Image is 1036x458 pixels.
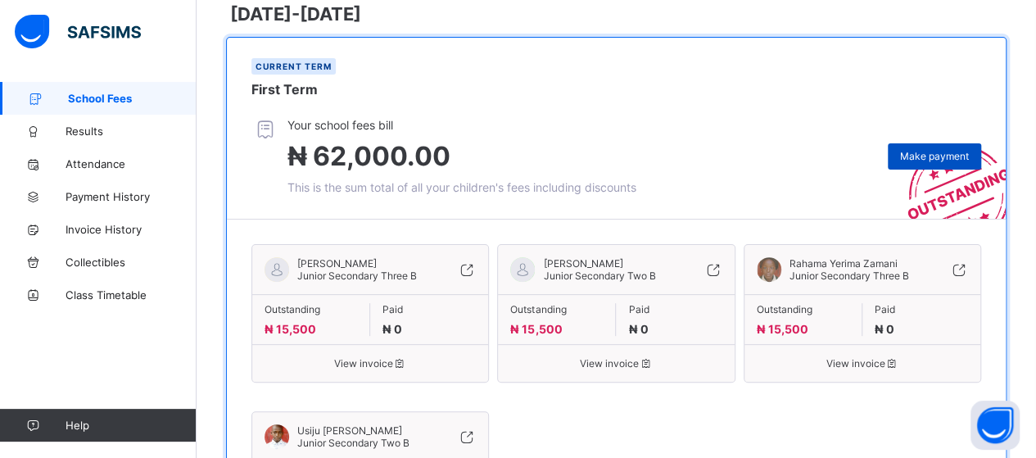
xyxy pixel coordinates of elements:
[15,15,141,49] img: safsims
[510,303,603,315] span: Outstanding
[970,401,1020,450] button: Open asap
[297,270,417,282] span: Junior Secondary Three B
[256,61,332,71] span: Current term
[287,118,636,132] span: Your school fees bill
[265,357,476,370] span: View invoice
[66,157,197,170] span: Attendance
[66,288,197,302] span: Class Timetable
[68,92,197,105] span: School Fees
[628,303,722,315] span: Paid
[789,257,909,270] span: Rahama Yerima Zamani
[66,256,197,269] span: Collectibles
[287,180,636,194] span: This is the sum total of all your children's fees including discounts
[757,303,849,315] span: Outstanding
[628,322,648,336] span: ₦ 0
[510,322,562,336] span: ₦ 15,500
[789,270,909,282] span: Junior Secondary Three B
[265,303,357,315] span: Outstanding
[230,3,361,25] span: [DATE]-[DATE]
[382,303,476,315] span: Paid
[265,322,316,336] span: ₦ 15,500
[66,419,196,432] span: Help
[297,257,417,270] span: [PERSON_NAME]
[251,81,318,97] span: First Term
[543,257,655,270] span: [PERSON_NAME]
[66,223,197,236] span: Invoice History
[875,303,968,315] span: Paid
[757,322,808,336] span: ₦ 15,500
[900,150,969,162] span: Make payment
[887,125,1006,219] img: outstanding-stamp.3c148f88c3ebafa6da95868fa43343a1.svg
[66,190,197,203] span: Payment History
[510,357,722,370] span: View invoice
[297,437,409,449] span: Junior Secondary Two B
[297,424,409,437] span: Usiju [PERSON_NAME]
[287,140,450,172] span: ₦ 62,000.00
[757,357,968,370] span: View invoice
[543,270,655,282] span: Junior Secondary Two B
[382,322,402,336] span: ₦ 0
[875,322,894,336] span: ₦ 0
[66,125,197,138] span: Results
